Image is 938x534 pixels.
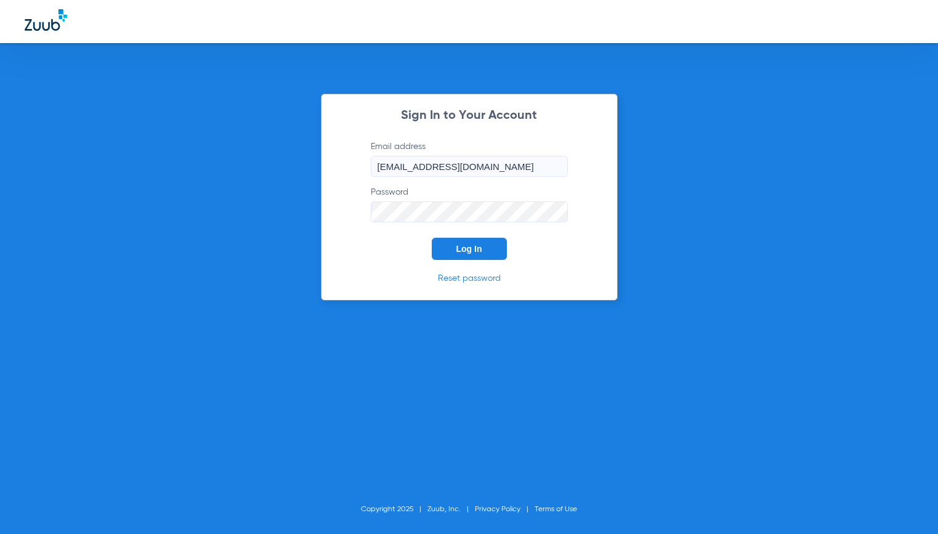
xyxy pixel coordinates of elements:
label: Email address [371,140,568,177]
input: Password [371,201,568,222]
a: Terms of Use [535,506,577,513]
a: Reset password [438,274,501,283]
input: Email address [371,156,568,177]
h2: Sign In to Your Account [352,110,586,122]
button: Log In [432,238,507,260]
iframe: Chat Widget [876,475,938,534]
span: Log In [456,244,482,254]
img: Zuub Logo [25,9,67,31]
label: Password [371,186,568,222]
li: Copyright 2025 [361,503,427,516]
li: Zuub, Inc. [427,503,475,516]
a: Privacy Policy [475,506,520,513]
